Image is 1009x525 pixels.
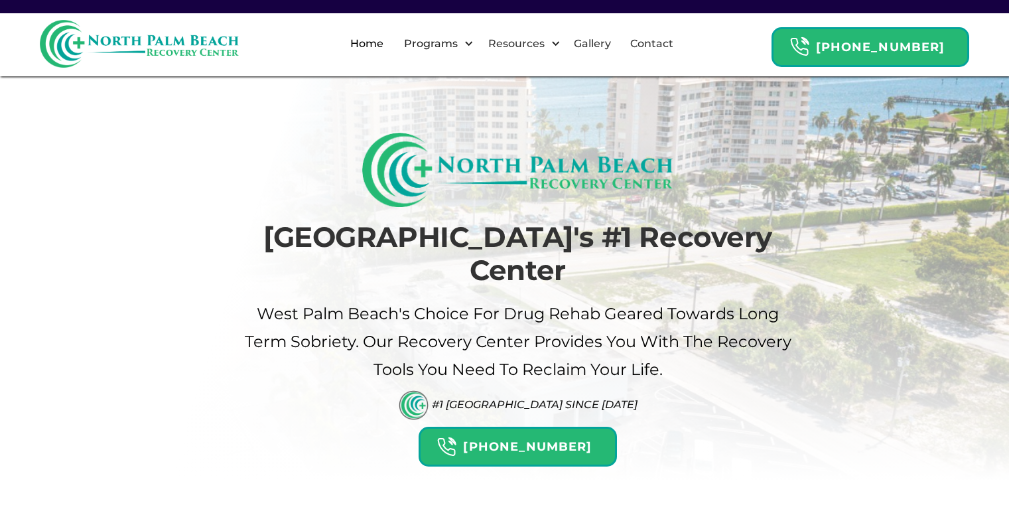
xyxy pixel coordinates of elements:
[243,300,793,384] p: West palm beach's Choice For drug Rehab Geared Towards Long term sobriety. Our Recovery Center pr...
[419,420,616,467] a: Header Calendar Icons[PHONE_NUMBER]
[432,398,638,411] div: #1 [GEOGRAPHIC_DATA] Since [DATE]
[463,439,592,454] strong: [PHONE_NUMBER]
[816,40,945,54] strong: [PHONE_NUMBER]
[485,36,548,52] div: Resources
[342,23,391,65] a: Home
[622,23,681,65] a: Contact
[401,36,461,52] div: Programs
[362,133,673,207] img: North Palm Beach Recovery Logo (Rectangle)
[789,37,809,57] img: Header Calendar Icons
[437,437,456,457] img: Header Calendar Icons
[772,21,969,67] a: Header Calendar Icons[PHONE_NUMBER]
[243,220,793,287] h1: [GEOGRAPHIC_DATA]'s #1 Recovery Center
[566,23,619,65] a: Gallery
